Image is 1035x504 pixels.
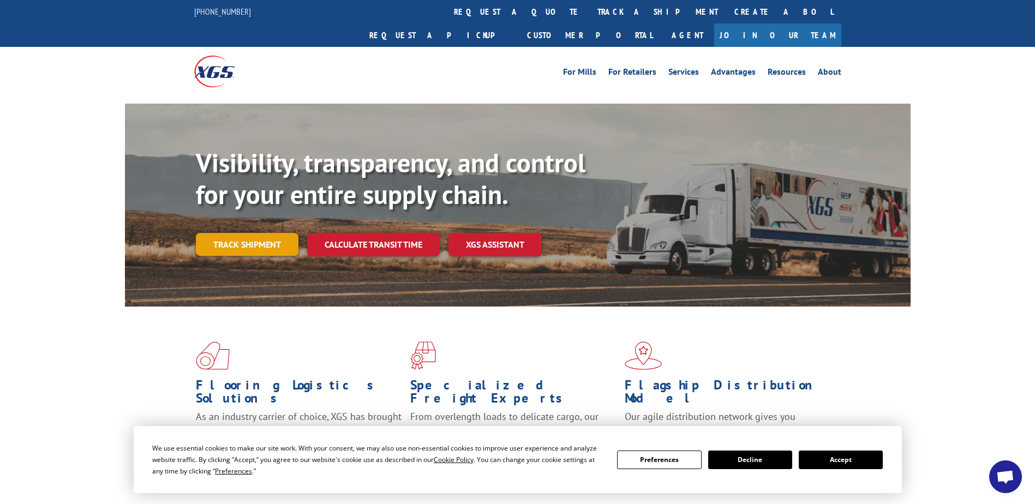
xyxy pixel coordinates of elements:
b: Visibility, transparency, and control for your entire supply chain. [196,146,585,211]
button: Decline [708,451,792,469]
h1: Specialized Freight Experts [410,379,617,410]
a: Track shipment [196,233,298,256]
span: Preferences [215,466,252,476]
a: For Retailers [608,68,656,80]
a: [PHONE_NUMBER] [194,6,251,17]
a: Calculate transit time [307,233,440,256]
a: For Mills [563,68,596,80]
img: xgs-icon-flagship-distribution-model-red [625,341,662,370]
img: xgs-icon-focused-on-flooring-red [410,341,436,370]
a: Resources [768,68,806,80]
div: Cookie Consent Prompt [134,426,902,493]
button: Preferences [617,451,701,469]
h1: Flooring Logistics Solutions [196,379,402,410]
a: Customer Portal [519,23,661,47]
a: Services [668,68,699,80]
a: XGS ASSISTANT [448,233,542,256]
img: xgs-icon-total-supply-chain-intelligence-red [196,341,230,370]
span: Our agile distribution network gives you nationwide inventory management on demand. [625,410,825,436]
button: Accept [799,451,883,469]
p: From overlength loads to delicate cargo, our experienced staff knows the best way to move your fr... [410,410,617,459]
div: We use essential cookies to make our site work. With your consent, we may also use non-essential ... [152,442,604,477]
a: Advantages [711,68,756,80]
a: Agent [661,23,714,47]
div: Open chat [989,460,1022,493]
span: As an industry carrier of choice, XGS has brought innovation and dedication to flooring logistics... [196,410,402,449]
a: Join Our Team [714,23,841,47]
span: Cookie Policy [434,455,474,464]
a: Request a pickup [361,23,519,47]
h1: Flagship Distribution Model [625,379,831,410]
a: About [818,68,841,80]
